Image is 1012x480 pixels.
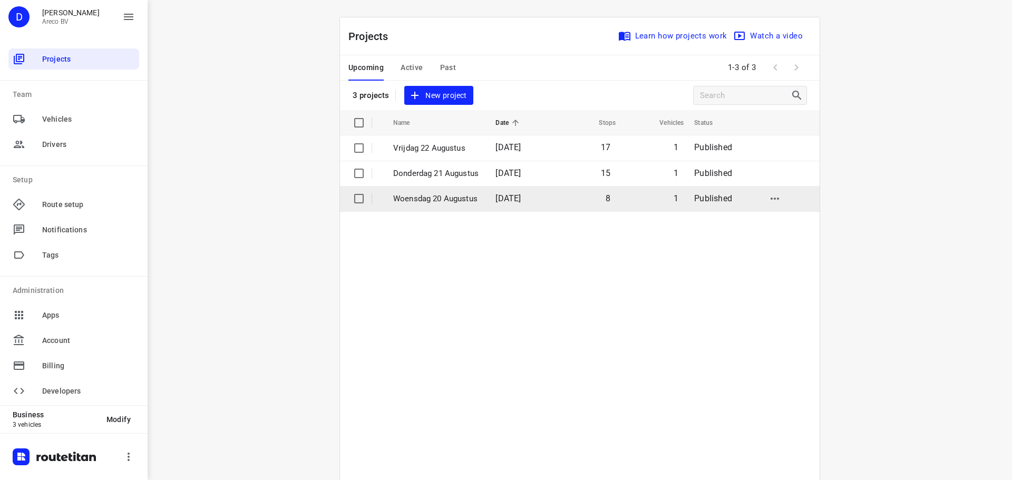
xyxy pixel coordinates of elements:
p: Setup [13,174,139,185]
span: [DATE] [495,193,521,203]
span: Billing [42,360,135,371]
span: [DATE] [495,168,521,178]
span: Tags [42,250,135,261]
span: 1-3 of 3 [724,56,761,79]
div: Drivers [8,134,139,155]
button: New project [404,86,473,105]
button: Modify [98,410,139,429]
div: Route setup [8,194,139,215]
p: Team [13,89,139,100]
span: Modify [106,415,131,424]
p: 3 vehicles [13,421,98,428]
input: Search projects [700,87,791,104]
p: Didier Evrard [42,8,100,17]
p: Business [13,410,98,419]
div: Vehicles [8,109,139,130]
div: Tags [8,244,139,266]
span: 1 [674,142,678,152]
span: Next Page [786,57,807,78]
span: Vehicles [646,116,684,129]
div: Search [791,89,806,102]
span: Projects [42,54,135,65]
div: Apps [8,305,139,326]
span: Published [694,168,732,178]
span: Stops [585,116,616,129]
span: Apps [42,310,135,321]
span: 1 [674,168,678,178]
p: Administration [13,285,139,296]
div: D [8,6,30,27]
span: New project [411,89,466,102]
span: Route setup [42,199,135,210]
span: 17 [601,142,610,152]
span: Drivers [42,139,135,150]
div: Notifications [8,219,139,240]
p: Areco BV [42,18,100,25]
span: Published [694,142,732,152]
span: Notifications [42,224,135,236]
p: Projects [348,28,397,44]
span: [DATE] [495,142,521,152]
span: Date [495,116,522,129]
span: Published [694,193,732,203]
span: 8 [606,193,610,203]
span: Developers [42,386,135,397]
p: 3 projects [353,91,389,100]
div: Account [8,330,139,351]
span: 15 [601,168,610,178]
span: Account [42,335,135,346]
p: Woensdag 20 Augustus [393,193,480,205]
span: Previous Page [765,57,786,78]
p: Donderdag 21 Augustus [393,168,480,180]
span: Upcoming [348,61,384,74]
div: Developers [8,380,139,401]
span: Active [401,61,423,74]
span: Name [393,116,424,129]
div: Projects [8,48,139,70]
span: Status [694,116,726,129]
p: Vrijdag 22 Augustus [393,142,480,154]
span: 1 [674,193,678,203]
span: Past [440,61,456,74]
div: Billing [8,355,139,376]
span: Vehicles [42,114,135,125]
